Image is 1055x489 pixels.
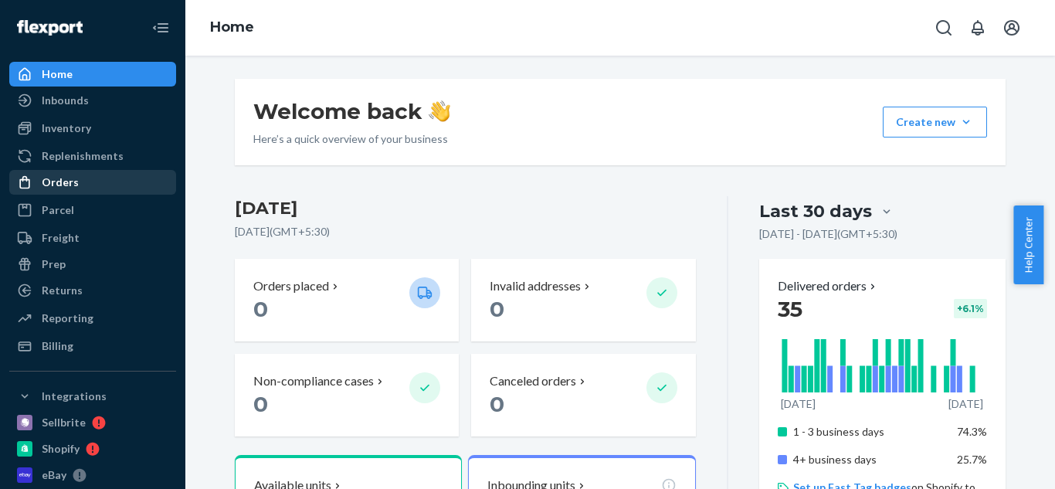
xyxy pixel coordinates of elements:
a: Inventory [9,116,176,141]
a: Home [210,19,254,36]
a: Replenishments [9,144,176,168]
div: Inventory [42,121,91,136]
div: Parcel [42,202,74,218]
a: Shopify [9,436,176,461]
div: Orders [42,175,79,190]
span: 25.7% [957,453,987,466]
p: 4+ business days [793,452,945,467]
a: Reporting [9,306,176,331]
button: Create new [883,107,987,138]
p: [DATE] - [DATE] ( GMT+5:30 ) [759,226,897,242]
a: Prep [9,252,176,277]
button: Open notifications [962,12,993,43]
div: Integrations [42,389,107,404]
a: Home [9,62,176,87]
span: 74.3% [957,425,987,438]
img: hand-wave emoji [429,100,450,122]
div: + 6.1 % [954,299,987,318]
a: Sellbrite [9,410,176,435]
button: Non-compliance cases 0 [235,354,459,436]
button: Open Search Box [928,12,959,43]
h3: [DATE] [235,196,696,221]
div: Freight [42,230,80,246]
a: Inbounds [9,88,176,113]
a: Parcel [9,198,176,222]
p: [DATE] [948,396,983,412]
span: 0 [490,296,504,322]
div: Shopify [42,441,80,457]
span: 0 [253,391,268,417]
button: Open account menu [996,12,1027,43]
span: 0 [253,296,268,322]
button: Close Navigation [145,12,176,43]
button: Help Center [1013,205,1043,284]
p: Invalid addresses [490,277,581,295]
p: Non-compliance cases [253,372,374,390]
button: Orders placed 0 [235,259,459,341]
p: [DATE] [781,396,816,412]
a: eBay [9,463,176,487]
button: Invalid addresses 0 [471,259,695,341]
a: Returns [9,278,176,303]
img: Flexport logo [17,20,83,36]
button: Integrations [9,384,176,409]
div: Last 30 days [759,199,872,223]
ol: breadcrumbs [198,5,266,50]
a: Freight [9,226,176,250]
p: Canceled orders [490,372,576,390]
div: Inbounds [42,93,89,108]
div: Returns [42,283,83,298]
div: Billing [42,338,73,354]
span: 0 [490,391,504,417]
div: Reporting [42,311,93,326]
button: Delivered orders [778,277,879,295]
a: Orders [9,170,176,195]
div: Replenishments [42,148,124,164]
h1: Welcome back [253,97,450,125]
span: 35 [778,296,802,322]
a: Billing [9,334,176,358]
div: Home [42,66,73,82]
p: [DATE] ( GMT+5:30 ) [235,224,696,239]
button: Canceled orders 0 [471,354,695,436]
p: 1 - 3 business days [793,424,945,440]
div: Sellbrite [42,415,86,430]
div: Prep [42,256,66,272]
div: eBay [42,467,66,483]
p: Here’s a quick overview of your business [253,131,450,147]
p: Orders placed [253,277,329,295]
